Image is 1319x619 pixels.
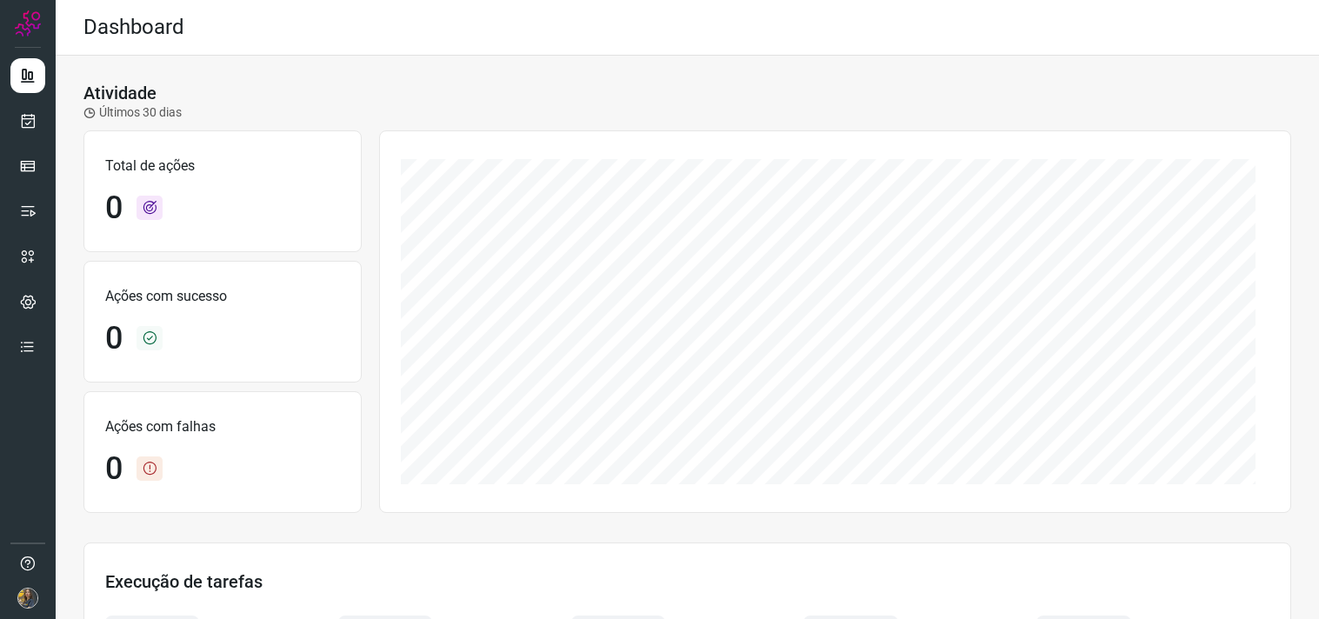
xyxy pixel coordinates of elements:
[105,156,340,176] p: Total de ações
[83,103,182,122] p: Últimos 30 dias
[105,286,340,307] p: Ações com sucesso
[105,320,123,357] h1: 0
[15,10,41,37] img: Logo
[83,15,184,40] h2: Dashboard
[105,450,123,488] h1: 0
[105,571,1269,592] h3: Execução de tarefas
[105,190,123,227] h1: 0
[105,416,340,437] p: Ações com falhas
[83,83,157,103] h3: Atividade
[17,588,38,609] img: 7a73bbd33957484e769acd1c40d0590e.JPG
